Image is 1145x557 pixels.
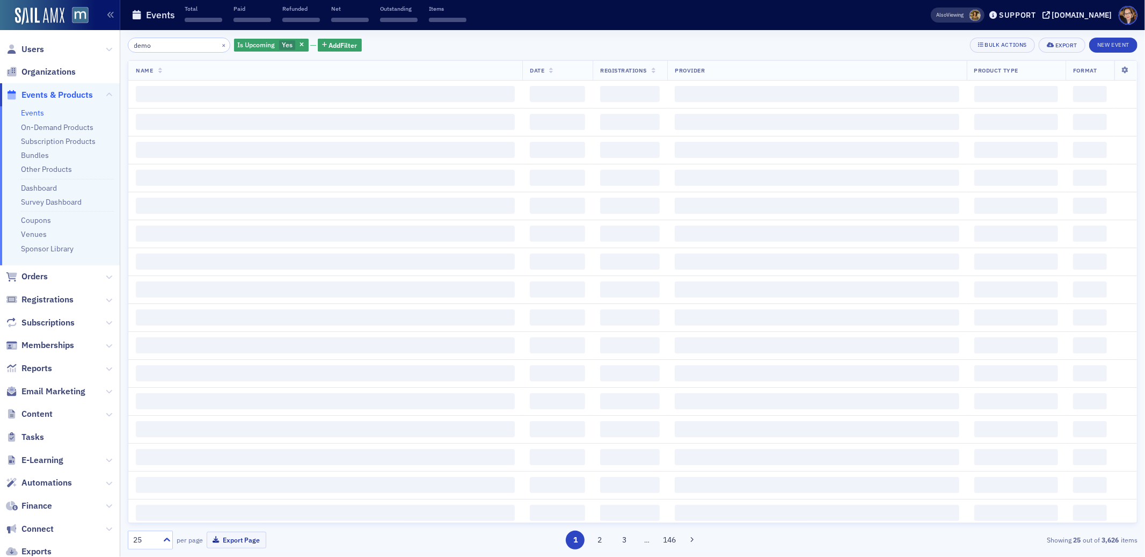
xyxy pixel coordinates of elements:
[530,393,585,409] span: ‌
[974,254,1059,270] span: ‌
[969,10,981,21] span: Laura Swann
[600,309,660,325] span: ‌
[15,8,64,25] img: SailAMX
[974,309,1059,325] span: ‌
[675,198,959,214] span: ‌
[21,271,48,283] span: Orders
[136,421,515,437] span: ‌
[318,39,362,52] button: AddFilter
[530,309,585,325] span: ‌
[6,271,48,283] a: Orders
[675,170,959,186] span: ‌
[974,198,1059,214] span: ‌
[600,67,647,74] span: Registrations
[6,317,75,329] a: Subscriptions
[136,114,515,130] span: ‌
[530,505,585,521] span: ‌
[21,317,75,329] span: Subscriptions
[1073,67,1097,74] span: Format
[136,198,515,214] span: ‌
[600,337,660,353] span: ‌
[1073,365,1107,381] span: ‌
[974,226,1059,242] span: ‌
[429,5,466,12] p: Items
[1073,281,1107,298] span: ‌
[1073,114,1107,130] span: ‌
[219,40,229,49] button: ×
[238,40,275,49] span: Is Upcoming
[21,164,72,174] a: Other Products
[429,18,466,22] span: ‌
[64,7,89,25] a: View Homepage
[660,531,679,549] button: 146
[974,505,1059,521] span: ‌
[675,421,959,437] span: ‌
[6,454,63,466] a: E-Learning
[21,183,57,193] a: Dashboard
[1052,10,1112,20] div: [DOMAIN_NAME]
[146,9,175,21] h1: Events
[675,505,959,521] span: ‌
[6,477,72,489] a: Automations
[1071,535,1083,545] strong: 25
[6,363,52,374] a: Reports
[21,108,44,118] a: Events
[974,281,1059,298] span: ‌
[6,339,74,351] a: Memberships
[530,86,585,102] span: ‌
[21,431,44,443] span: Tasks
[566,531,585,549] button: 1
[675,114,959,130] span: ‌
[6,89,93,101] a: Events & Products
[615,531,633,549] button: 3
[974,86,1059,102] span: ‌
[530,67,544,74] span: Date
[675,449,959,465] span: ‌
[282,5,320,12] p: Refunded
[675,86,959,102] span: ‌
[128,38,230,53] input: Search…
[937,11,947,18] div: Also
[530,142,585,158] span: ‌
[974,421,1059,437] span: ‌
[974,477,1059,493] span: ‌
[974,365,1059,381] span: ‌
[331,18,369,22] span: ‌
[1073,393,1107,409] span: ‌
[1073,254,1107,270] span: ‌
[136,449,515,465] span: ‌
[1119,6,1137,25] span: Profile
[1073,170,1107,186] span: ‌
[974,393,1059,409] span: ‌
[600,477,660,493] span: ‌
[1073,477,1107,493] span: ‌
[234,39,309,52] div: Yes
[974,114,1059,130] span: ‌
[530,114,585,130] span: ‌
[21,500,52,512] span: Finance
[590,531,609,549] button: 2
[1039,38,1085,53] button: Export
[21,215,51,225] a: Coupons
[21,363,52,374] span: Reports
[600,281,660,298] span: ‌
[600,170,660,186] span: ‌
[21,44,44,55] span: Users
[530,226,585,242] span: ‌
[600,114,660,130] span: ‌
[136,337,515,353] span: ‌
[136,226,515,242] span: ‌
[530,477,585,493] span: ‌
[6,294,74,306] a: Registrations
[136,505,515,521] span: ‌
[1073,198,1107,214] span: ‌
[600,254,660,270] span: ‌
[177,535,203,545] label: per page
[21,244,74,254] a: Sponsor Library
[329,40,358,50] span: Add Filter
[530,170,585,186] span: ‌
[21,477,72,489] span: Automations
[675,226,959,242] span: ‌
[6,66,76,78] a: Organizations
